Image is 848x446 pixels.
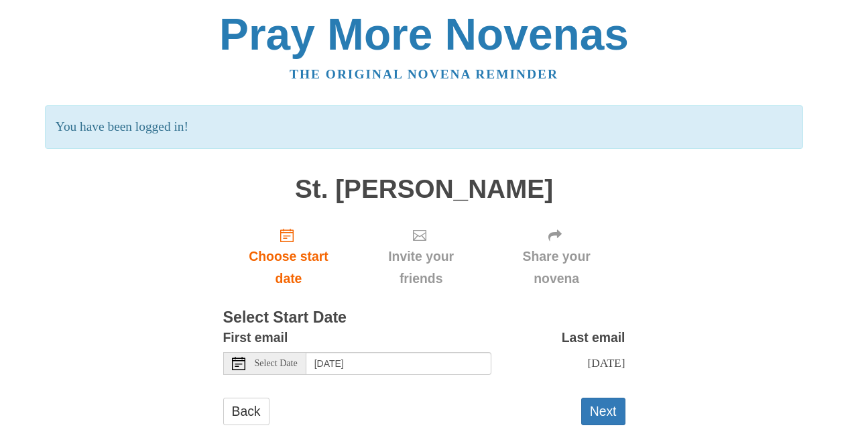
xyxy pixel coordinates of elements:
span: Share your novena [501,245,612,290]
div: Click "Next" to confirm your start date first. [354,217,487,296]
a: Pray More Novenas [219,9,629,59]
h3: Select Start Date [223,309,625,327]
span: Choose start date [237,245,341,290]
div: Click "Next" to confirm your start date first. [488,217,625,296]
label: First email [223,327,288,349]
a: Back [223,398,269,425]
button: Next [581,398,625,425]
h1: St. [PERSON_NAME] [223,175,625,204]
a: Choose start date [223,217,355,296]
label: Last email [562,327,625,349]
span: Select Date [255,359,298,368]
a: The original novena reminder [290,67,558,81]
span: Invite your friends [367,245,474,290]
p: You have been logged in! [45,105,803,149]
span: [DATE] [587,356,625,370]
